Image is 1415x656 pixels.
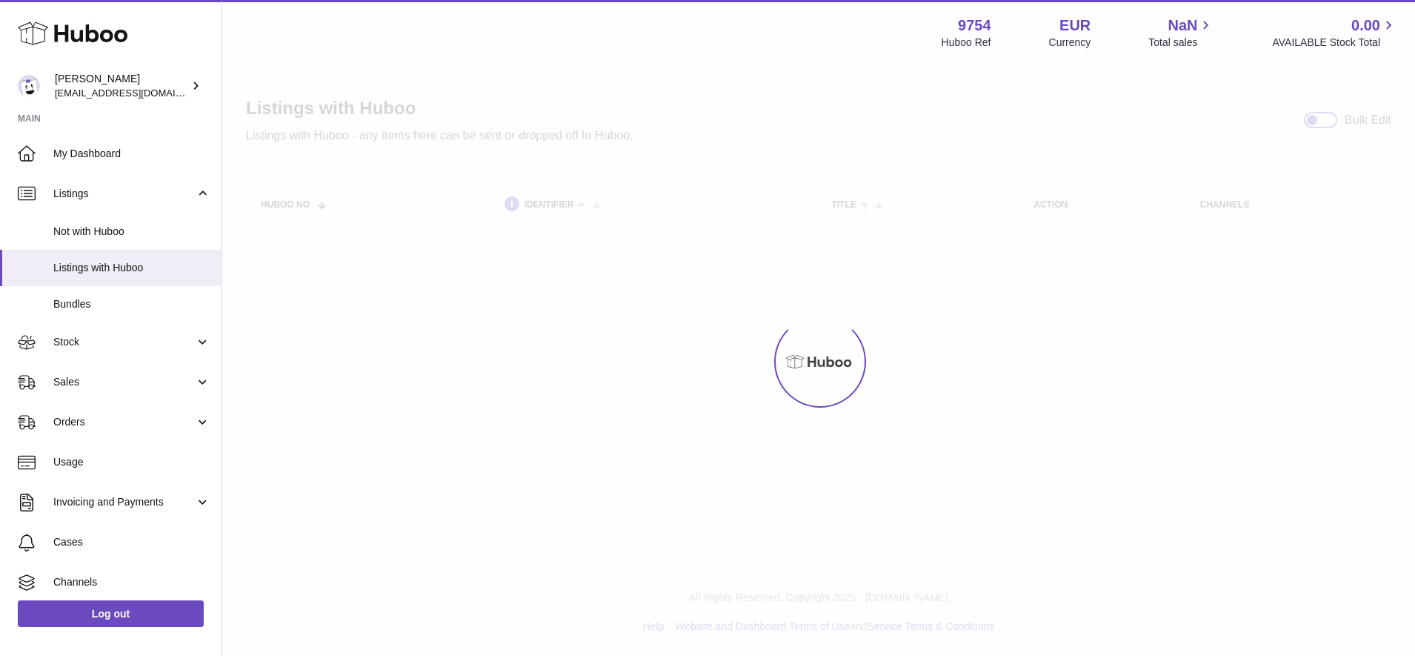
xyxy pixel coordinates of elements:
span: Stock [53,335,195,349]
span: Listings with Huboo [53,261,210,275]
span: Invoicing and Payments [53,495,195,509]
a: Log out [18,600,204,627]
span: Not with Huboo [53,225,210,239]
img: internalAdmin-9754@internal.huboo.com [18,75,40,97]
span: Channels [53,575,210,589]
span: Sales [53,375,195,389]
span: AVAILABLE Stock Total [1272,36,1397,50]
span: Listings [53,187,195,201]
span: [EMAIL_ADDRESS][DOMAIN_NAME] [55,87,218,99]
strong: 9754 [958,16,991,36]
div: Currency [1049,36,1091,50]
a: 0.00 AVAILABLE Stock Total [1272,16,1397,50]
strong: EUR [1059,16,1091,36]
div: Huboo Ref [942,36,991,50]
span: Total sales [1148,36,1214,50]
div: [PERSON_NAME] [55,72,188,100]
span: Orders [53,415,195,429]
span: Bundles [53,297,210,311]
span: NaN [1168,16,1197,36]
span: 0.00 [1351,16,1380,36]
span: Cases [53,535,210,549]
span: Usage [53,455,210,469]
a: NaN Total sales [1148,16,1214,50]
span: My Dashboard [53,147,210,161]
